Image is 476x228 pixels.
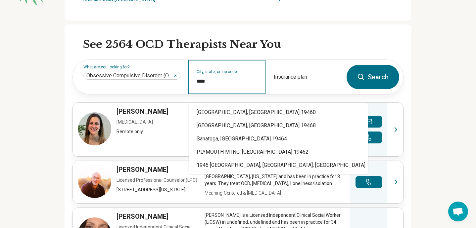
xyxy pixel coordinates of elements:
[189,106,368,119] div: [GEOGRAPHIC_DATA], [GEOGRAPHIC_DATA] 19460
[448,202,468,221] div: Open chat
[356,176,382,188] button: Make a phone call
[356,132,382,143] button: Make a phone call
[189,119,368,132] div: [GEOGRAPHIC_DATA], [GEOGRAPHIC_DATA] 19468
[189,159,368,172] div: 1946 [GEOGRAPHIC_DATA], [GEOGRAPHIC_DATA], [GEOGRAPHIC_DATA]
[347,65,399,89] button: Search
[83,72,180,80] div: Obsessive Compulsive Disorder (OCD)
[86,72,172,79] span: Obsessive Compulsive Disorder (OCD)
[189,132,368,145] div: Sanatoga, [GEOGRAPHIC_DATA] 19464
[173,74,177,78] button: Obsessive Compulsive Disorder (OCD)
[189,145,368,159] div: PLYMOUTH MTNG, [GEOGRAPHIC_DATA] 19462
[189,103,368,174] div: Suggestions
[83,65,180,69] label: What are you looking for?
[83,38,404,52] h2: See 2564 OCD Therapists Near You
[356,116,382,128] button: Send a message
